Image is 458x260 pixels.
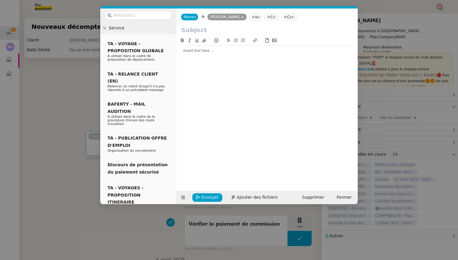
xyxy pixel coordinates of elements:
[227,193,281,202] button: Ajouter des fichiers
[181,25,353,35] input: Subject
[302,194,324,201] span: Supprimer
[108,41,164,53] span: TA - VOYAGE - PROPOSITION GLOBALE
[337,194,352,201] span: Fermer
[108,162,168,174] span: Discours de présentation du paiement sécurisé
[108,54,154,62] span: A utiliser dans le cadre de proposition de déplacement
[249,14,262,20] nz-tag: au
[108,84,165,92] span: Relancer un client lorsqu'il n'a pas répondu à un précédent message
[113,12,168,19] input: Templates
[108,102,145,113] span: BAFERTY - MAIL AUDITION
[100,22,176,34] div: Service
[108,185,143,204] span: TA - VOYAGES - PROPOSITION ITINERAIRE
[281,14,297,20] nz-tag: Ccc:
[207,14,247,20] nz-tag: [PERSON_NAME]
[108,149,156,153] span: Organisation du recrutement
[333,193,355,202] button: Fermer
[108,115,155,126] span: A utiliser dans le cadre de la procédure d'envoi des mails d'audition
[237,194,277,201] span: Ajouter des fichiers
[108,136,167,147] span: TA - PUBLICATION OFFRE D'EMPLOI
[192,193,222,202] button: Envoyer
[298,193,328,202] button: Supprimer
[109,25,174,32] span: Service
[108,72,158,83] span: TA - RELANCE CLIENT (EN)
[184,15,196,19] span: Manon
[264,14,279,20] nz-tag: Cc:
[201,194,219,201] span: Envoyer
